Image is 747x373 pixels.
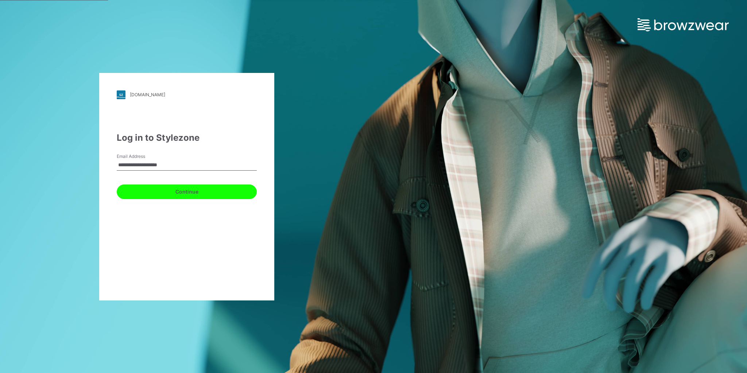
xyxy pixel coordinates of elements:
[117,90,125,99] img: stylezone-logo.562084cfcfab977791bfbf7441f1a819.svg
[130,92,165,97] div: [DOMAIN_NAME]
[117,131,257,144] div: Log in to Stylezone
[638,18,729,31] img: browzwear-logo.e42bd6dac1945053ebaf764b6aa21510.svg
[117,90,257,99] a: [DOMAIN_NAME]
[117,184,257,199] button: Continue
[117,153,168,160] label: Email Address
